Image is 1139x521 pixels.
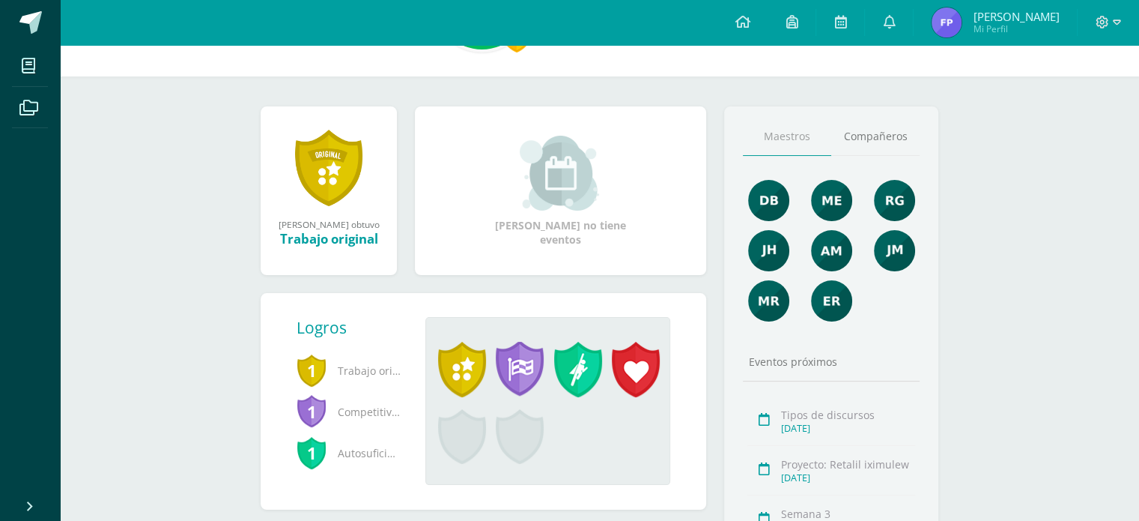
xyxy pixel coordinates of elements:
img: 3dbe72ed89aa2680497b9915784f2ba9.png [748,230,789,271]
div: [DATE] [781,472,915,484]
img: b7c5ef9c2366ee6e8e33a2b1ce8f818e.png [811,230,852,271]
span: 1 [297,394,326,429]
span: 1 [297,436,326,470]
span: Competitividad [297,391,401,433]
span: 1 [297,353,326,388]
div: Proyecto: Retalil iximulew [781,457,915,472]
img: 92e8b7530cfa383477e969a429d96048.png [748,180,789,221]
span: [PERSON_NAME] [973,9,1059,24]
img: d63573055912b670afbd603c8ed2a4ef.png [874,230,915,271]
img: event_small.png [520,136,601,211]
img: 443b81e684e3d26d9113ed309aa31e06.png [932,7,962,37]
div: [PERSON_NAME] obtuvo [276,218,382,230]
div: Semana 3 [781,507,915,521]
span: Mi Perfil [973,22,1059,35]
a: Compañeros [831,118,920,156]
a: Maestros [743,118,831,156]
div: Logros [297,317,413,338]
div: Trabajo original [276,230,382,247]
img: de7dd2f323d4d3ceecd6bfa9930379e0.png [748,280,789,322]
span: Trabajo original [297,350,401,391]
div: Eventos próximos [743,355,920,369]
span: Autosuficiencia [297,433,401,474]
img: c8ce501b50aba4663d5e9c1ec6345694.png [874,180,915,221]
div: [DATE] [781,422,915,435]
img: 65453557fab290cae8854fbf14c7a1d7.png [811,180,852,221]
div: Tipos de discursos [781,408,915,422]
img: 6ee8f939e44d4507d8a11da0a8fde545.png [811,280,852,322]
div: [PERSON_NAME] no tiene eventos [486,136,636,247]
